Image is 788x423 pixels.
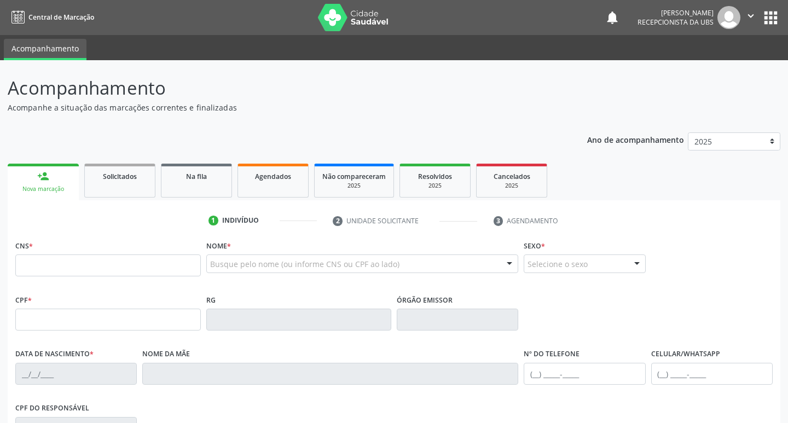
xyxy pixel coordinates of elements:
[15,292,32,309] label: CPF
[15,237,33,254] label: CNS
[524,363,645,385] input: (__) _____-_____
[408,182,462,190] div: 2025
[587,132,684,146] p: Ano de acompanhamento
[210,258,399,270] span: Busque pelo nome (ou informe CNS ou CPF ao lado)
[494,172,530,181] span: Cancelados
[528,258,588,270] span: Selecione o sexo
[761,8,780,27] button: apps
[740,6,761,29] button: 
[15,400,89,417] label: CPF do responsável
[322,182,386,190] div: 2025
[208,216,218,225] div: 1
[37,170,49,182] div: person_add
[651,363,773,385] input: (__) _____-_____
[8,74,548,102] p: Acompanhamento
[15,363,137,385] input: __/__/____
[8,102,548,113] p: Acompanhe a situação das marcações correntes e finalizadas
[717,6,740,29] img: img
[186,172,207,181] span: Na fila
[4,39,86,60] a: Acompanhamento
[8,8,94,26] a: Central de Marcação
[484,182,539,190] div: 2025
[206,292,216,309] label: RG
[745,10,757,22] i: 
[28,13,94,22] span: Central de Marcação
[605,10,620,25] button: notifications
[322,172,386,181] span: Não compareceram
[651,346,720,363] label: Celular/WhatsApp
[524,346,580,363] label: Nº do Telefone
[206,237,231,254] label: Nome
[255,172,291,181] span: Agendados
[15,185,71,193] div: Nova marcação
[142,346,190,363] label: Nome da mãe
[638,18,714,27] span: Recepcionista da UBS
[222,216,259,225] div: Indivíduo
[15,346,94,363] label: Data de nascimento
[418,172,452,181] span: Resolvidos
[638,8,714,18] div: [PERSON_NAME]
[103,172,137,181] span: Solicitados
[524,237,545,254] label: Sexo
[397,292,453,309] label: Órgão emissor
